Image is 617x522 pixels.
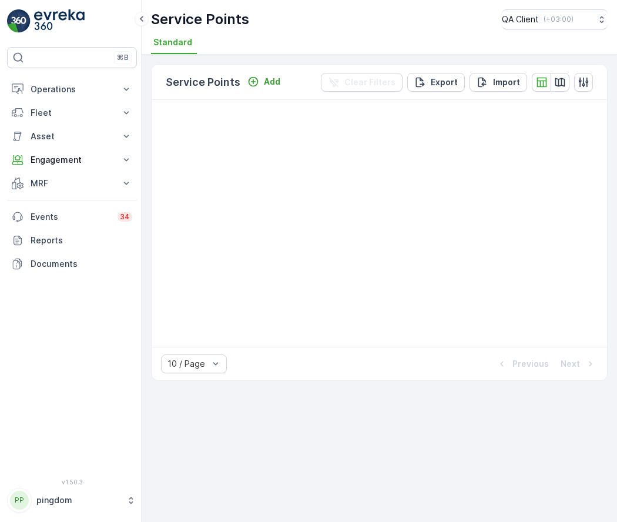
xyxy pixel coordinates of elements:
[561,358,580,370] p: Next
[31,83,113,95] p: Operations
[502,14,539,25] p: QA Client
[10,491,29,510] div: PP
[31,178,113,189] p: MRF
[7,9,31,33] img: logo
[7,252,137,276] a: Documents
[7,229,137,252] a: Reports
[243,75,285,89] button: Add
[495,357,550,371] button: Previous
[493,76,520,88] p: Import
[544,15,574,24] p: ( +03:00 )
[7,488,137,513] button: PPpingdom
[166,74,240,91] p: Service Points
[431,76,458,88] p: Export
[31,258,132,270] p: Documents
[151,10,249,29] p: Service Points
[31,211,110,223] p: Events
[344,76,395,88] p: Clear Filters
[7,125,137,148] button: Asset
[7,148,137,172] button: Engagement
[31,130,113,142] p: Asset
[153,36,192,48] span: Standard
[321,73,403,92] button: Clear Filters
[34,9,85,33] img: logo_light-DOdMpM7g.png
[7,478,137,486] span: v 1.50.3
[31,154,113,166] p: Engagement
[264,76,280,88] p: Add
[559,357,598,371] button: Next
[407,73,465,92] button: Export
[7,205,137,229] a: Events34
[120,212,130,222] p: 34
[7,101,137,125] button: Fleet
[7,78,137,101] button: Operations
[7,172,137,195] button: MRF
[512,358,549,370] p: Previous
[117,53,129,62] p: ⌘B
[31,235,132,246] p: Reports
[36,494,120,506] p: pingdom
[470,73,527,92] button: Import
[31,107,113,119] p: Fleet
[502,9,608,29] button: QA Client(+03:00)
